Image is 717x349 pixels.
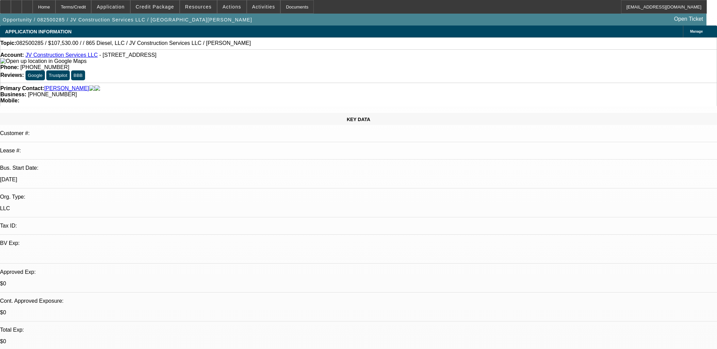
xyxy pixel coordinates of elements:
span: Resources [185,4,212,10]
button: Activities [247,0,280,13]
span: Application [97,4,125,10]
span: Credit Package [136,4,174,10]
span: Opportunity / 082500285 / JV Construction Services LLC / [GEOGRAPHIC_DATA][PERSON_NAME] [3,17,252,22]
span: Actions [223,4,241,10]
span: - [STREET_ADDRESS] [99,52,157,58]
span: Manage [690,30,703,33]
button: Google [26,70,45,80]
img: Open up location in Google Maps [0,58,86,64]
strong: Account: [0,52,24,58]
strong: Business: [0,92,26,97]
strong: Topic: [0,40,16,46]
a: JV Construction Services LLC [26,52,98,58]
strong: Phone: [0,64,19,70]
a: Open Ticket [671,13,706,25]
strong: Mobile: [0,98,19,103]
span: [PHONE_NUMBER] [28,92,77,97]
button: Application [92,0,130,13]
button: BBB [71,70,85,80]
img: linkedin-icon.png [95,85,100,92]
button: Credit Package [131,0,179,13]
button: Actions [217,0,246,13]
strong: Reviews: [0,72,24,78]
a: View Google Maps [0,58,86,64]
button: Resources [180,0,217,13]
span: 082500285 / $107,530.00 / / 865 Diesel, LLC / JV Construction Services LLC / [PERSON_NAME] [16,40,251,46]
a: [PERSON_NAME] [44,85,89,92]
span: Activities [252,4,275,10]
img: facebook-icon.png [89,85,95,92]
strong: Primary Contact: [0,85,44,92]
span: KEY DATA [347,117,370,122]
span: [PHONE_NUMBER] [20,64,69,70]
span: APPLICATION INFORMATION [5,29,71,34]
button: Trustpilot [46,70,69,80]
